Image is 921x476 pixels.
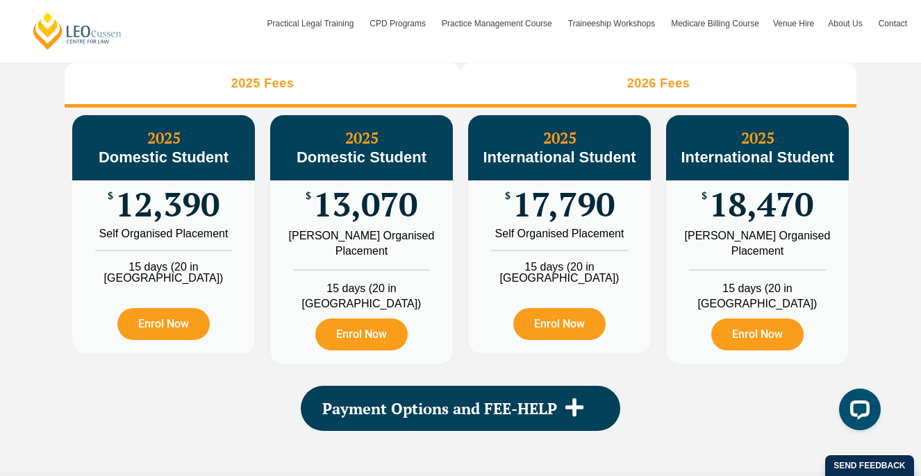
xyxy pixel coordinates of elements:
[664,3,766,44] a: Medicare Billing Course
[702,191,707,201] span: $
[513,191,615,218] span: 17,790
[479,228,640,239] div: Self Organised Placement
[709,191,813,218] span: 18,470
[231,76,294,92] h3: 2025 Fees
[281,228,442,259] div: [PERSON_NAME] Organised Placement
[872,3,914,44] a: Contact
[306,191,311,201] span: $
[322,401,557,416] span: Payment Options and FEE-HELP
[72,250,255,284] li: 15 days (20 in [GEOGRAPHIC_DATA])
[766,3,821,44] a: Venue Hire
[627,76,690,92] h3: 2026 Fees
[435,3,561,44] a: Practice Management Course
[513,308,606,340] a: Enrol Now
[711,318,804,350] a: Enrol Now
[666,269,849,312] li: 15 days (20 in [GEOGRAPHIC_DATA])
[99,148,229,166] span: Domestic Student
[117,308,210,340] a: Enrol Now
[260,3,363,44] a: Practical Legal Training
[821,3,871,44] a: About Us
[505,191,511,201] span: $
[681,148,834,166] span: International Student
[315,318,408,350] a: Enrol Now
[83,228,244,239] div: Self Organised Placement
[677,228,838,259] div: [PERSON_NAME] Organised Placement
[561,3,664,44] a: Traineeship Workshops
[468,129,651,167] h3: 2025
[297,148,426,166] span: Domestic Student
[468,250,651,284] li: 15 days (20 in [GEOGRAPHIC_DATA])
[313,191,417,218] span: 13,070
[270,129,453,167] h3: 2025
[115,191,219,218] span: 12,390
[108,191,113,201] span: $
[72,129,255,167] h3: 2025
[363,3,435,44] a: CPD Programs
[666,129,849,167] h3: 2025
[483,148,636,166] span: International Student
[828,383,886,441] iframe: LiveChat chat widget
[270,269,453,312] li: 15 days (20 in [GEOGRAPHIC_DATA])
[31,11,124,51] a: [PERSON_NAME] Centre for Law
